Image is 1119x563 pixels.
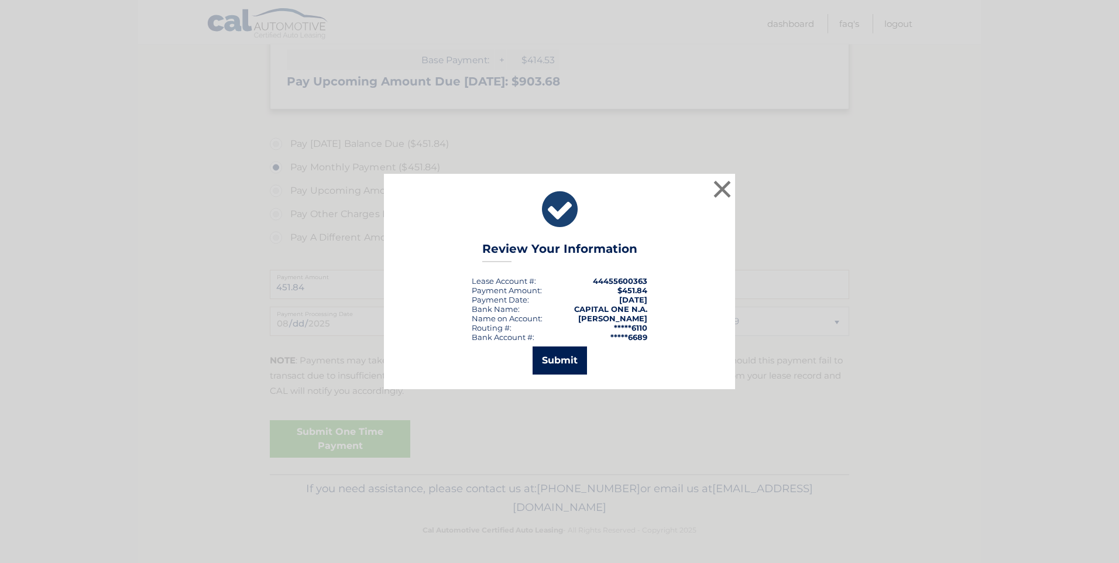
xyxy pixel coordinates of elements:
strong: CAPITAL ONE N.A. [574,304,647,314]
button: × [710,177,734,201]
span: Payment Date [472,295,527,304]
div: Payment Amount: [472,286,542,295]
strong: 44455600363 [593,276,647,286]
span: [DATE] [619,295,647,304]
strong: [PERSON_NAME] [578,314,647,323]
div: Routing #: [472,323,512,332]
div: Lease Account #: [472,276,536,286]
div: Bank Name: [472,304,520,314]
div: : [472,295,529,304]
button: Submit [533,346,587,375]
div: Name on Account: [472,314,543,323]
div: Bank Account #: [472,332,534,342]
span: $451.84 [617,286,647,295]
h3: Review Your Information [482,242,637,262]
